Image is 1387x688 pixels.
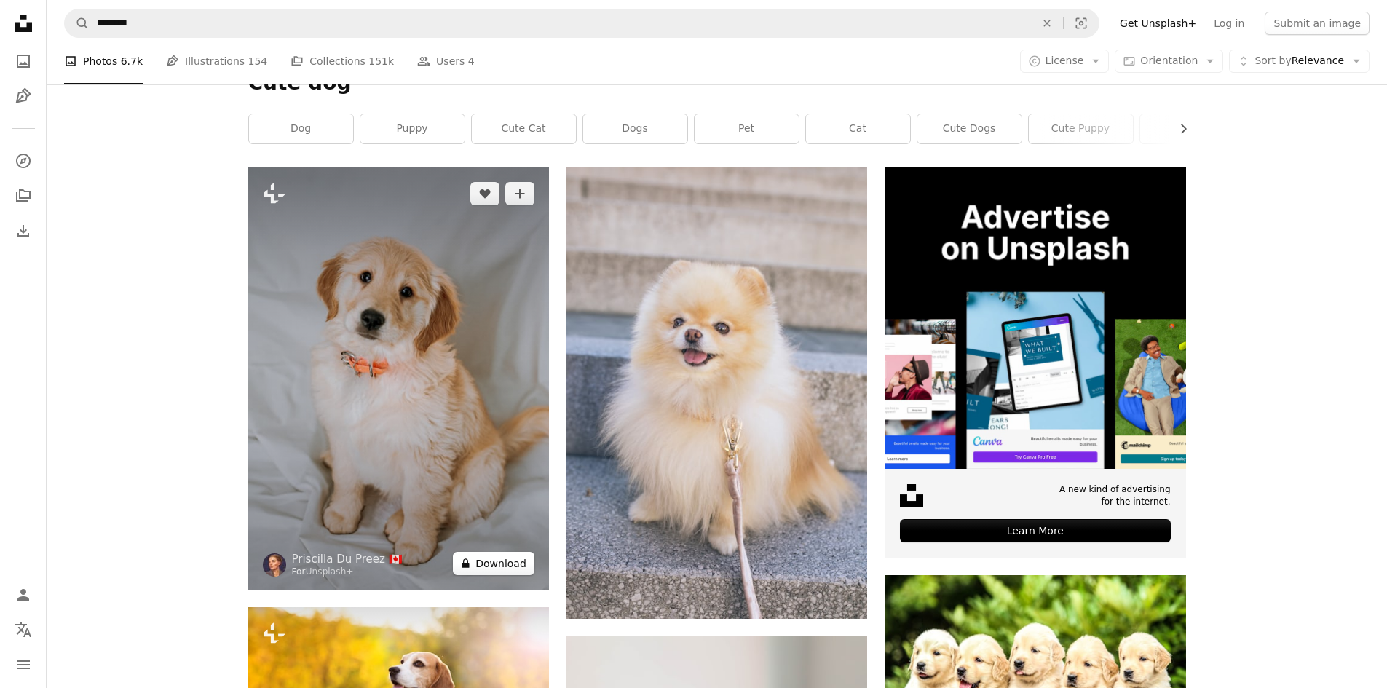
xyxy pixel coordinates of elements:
a: Photos [9,47,38,76]
a: Explore [9,146,38,175]
button: Add to Collection [505,182,534,205]
form: Find visuals sitewide [64,9,1099,38]
a: dogs [583,114,687,143]
a: pet [695,114,799,143]
button: Like [470,182,499,205]
div: For [292,566,403,578]
a: Home — Unsplash [9,9,38,41]
button: Submit an image [1265,12,1370,35]
a: brown pomeranian puppy on grey concrete floor [566,387,867,400]
a: Collections 151k [291,38,394,84]
img: file-1631678316303-ed18b8b5cb9cimage [900,484,923,507]
button: Visual search [1064,9,1099,37]
div: Learn More [900,519,1170,542]
a: Log in / Sign up [9,580,38,609]
img: a brown and white dog sitting on top of a white sheet [248,167,549,589]
span: Orientation [1140,55,1198,66]
img: brown pomeranian puppy on grey concrete floor [566,167,867,619]
a: Illustrations 154 [166,38,267,84]
span: A new kind of advertising for the internet. [1059,483,1171,508]
a: cute puppy [1029,114,1133,143]
a: Unsplash+ [306,566,354,577]
a: a brown and white dog sitting on top of a white sheet [248,372,549,385]
a: Priscilla Du Preez 🇨🇦 [292,552,403,566]
button: Clear [1031,9,1063,37]
a: Get Unsplash+ [1111,12,1205,35]
button: Download [453,552,534,575]
img: Go to Priscilla Du Preez 🇨🇦's profile [263,553,286,577]
a: cute dogs [917,114,1022,143]
span: Sort by [1254,55,1291,66]
button: scroll list to the right [1170,114,1186,143]
button: Orientation [1115,50,1223,73]
a: Download History [9,216,38,245]
a: cats [1140,114,1244,143]
button: License [1020,50,1110,73]
span: 154 [248,53,268,69]
a: puppy [360,114,465,143]
button: Language [9,615,38,644]
button: Search Unsplash [65,9,90,37]
button: Sort byRelevance [1229,50,1370,73]
a: cute cat [472,114,576,143]
a: five yellow Labrador retriever puppies [885,643,1185,656]
span: 151k [368,53,394,69]
a: A new kind of advertisingfor the internet.Learn More [885,167,1185,558]
a: cat [806,114,910,143]
a: Collections [9,181,38,210]
span: 4 [468,53,475,69]
a: Users 4 [417,38,475,84]
span: Relevance [1254,54,1344,68]
img: file-1635990755334-4bfd90f37242image [885,167,1185,468]
a: dog [249,114,353,143]
a: Log in [1205,12,1253,35]
a: Illustrations [9,82,38,111]
span: License [1046,55,1084,66]
button: Menu [9,650,38,679]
